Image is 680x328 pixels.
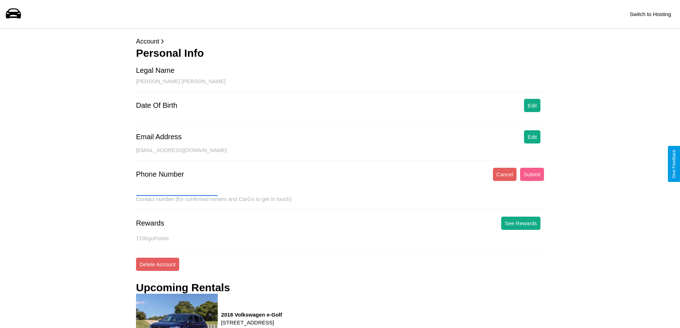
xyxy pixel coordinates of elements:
[136,258,179,271] button: Delete Account
[136,133,182,141] div: Email Address
[524,99,540,112] button: Edit
[524,130,540,143] button: Edit
[136,147,544,161] div: [EMAIL_ADDRESS][DOMAIN_NAME]
[136,233,544,243] p: 7195 goPoints
[136,282,230,294] h3: Upcoming Rentals
[520,168,544,181] button: Submit
[136,47,544,59] h3: Personal Info
[136,196,544,210] div: Contact number (for confirmed renters and CarGo to get in touch).
[493,168,517,181] button: Cancel
[136,66,175,75] div: Legal Name
[136,170,184,178] div: Phone Number
[501,217,540,230] button: See Rewards
[136,36,544,47] p: Account
[626,7,675,21] button: Switch to Hosting
[136,219,164,227] div: Rewards
[221,318,282,327] p: [STREET_ADDRESS]
[136,78,544,92] div: [PERSON_NAME] [PERSON_NAME]
[221,312,282,318] h3: 2018 Volkswagen e-Golf
[136,101,177,110] div: Date Of Birth
[671,150,676,178] div: Give Feedback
